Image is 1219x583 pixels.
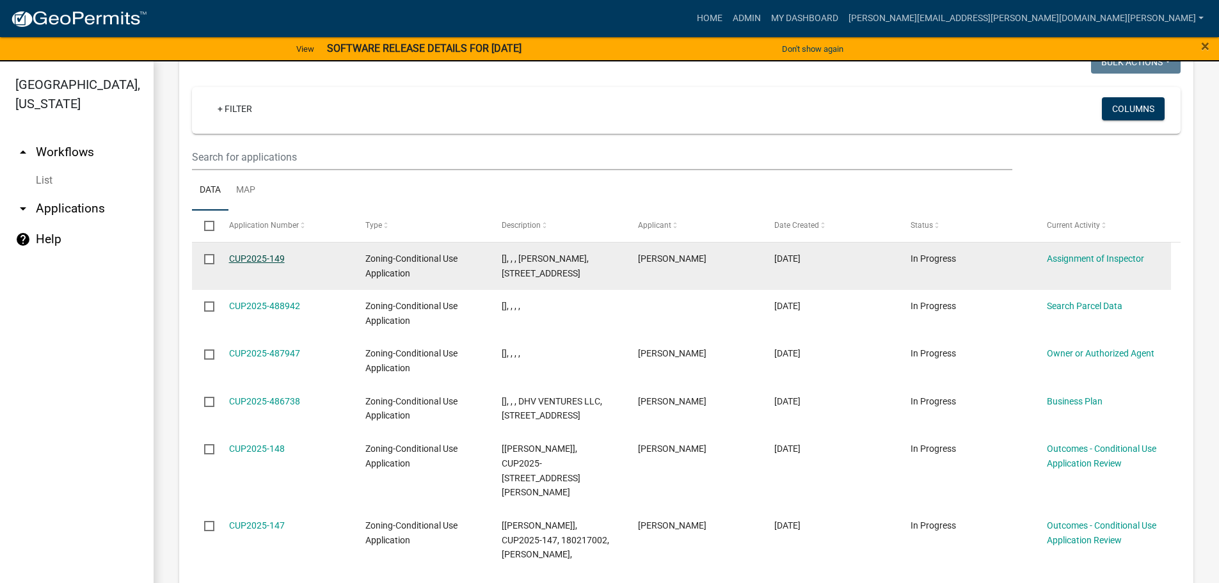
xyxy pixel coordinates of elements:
[1201,37,1209,55] span: ×
[15,232,31,247] i: help
[774,253,801,264] span: 10/07/2025
[365,520,458,545] span: Zoning-Conditional Use Application
[228,170,263,211] a: Map
[1047,348,1154,358] a: Owner or Authorized Agent
[774,520,801,531] span: 09/19/2025
[911,221,933,230] span: Status
[502,348,520,358] span: [], , , ,
[728,6,766,31] a: Admin
[1047,396,1103,406] a: Business Plan
[1047,443,1156,468] a: Outcomes - Conditional Use Application Review
[638,221,671,230] span: Applicant
[1102,97,1165,120] button: Columns
[291,38,319,60] a: View
[502,221,541,230] span: Description
[1047,253,1144,264] a: Assignment of Inspector
[911,520,956,531] span: In Progress
[365,253,458,278] span: Zoning-Conditional Use Application
[911,253,956,264] span: In Progress
[626,211,762,241] datatable-header-cell: Applicant
[353,211,489,241] datatable-header-cell: Type
[766,6,843,31] a: My Dashboard
[502,396,602,421] span: [], , , DHV VENTURES LLC, 28774 State Highway 34, Detroit Lakes, MN 56501
[365,443,458,468] span: Zoning-Conditional Use Application
[843,6,1209,31] a: [PERSON_NAME][EMAIL_ADDRESS][PERSON_NAME][DOMAIN_NAME][PERSON_NAME]
[911,301,956,311] span: In Progress
[638,520,706,531] span: Nick
[365,221,382,230] span: Type
[502,253,589,278] span: [], , , GREG PORTER, 38325 CO HWY 35
[774,221,819,230] span: Date Created
[774,301,801,311] span: 10/07/2025
[762,211,898,241] datatable-header-cell: Date Created
[1035,211,1171,241] datatable-header-cell: Current Activity
[365,301,458,326] span: Zoning-Conditional Use Application
[774,443,801,454] span: 09/29/2025
[216,211,353,241] datatable-header-cell: Application Number
[638,348,706,358] span: Nick
[327,42,522,54] strong: SOFTWARE RELEASE DETAILS FOR [DATE]
[638,396,706,406] span: Dave
[15,201,31,216] i: arrow_drop_down
[1047,301,1122,311] a: Search Parcel Data
[774,396,801,406] span: 10/01/2025
[490,211,626,241] datatable-header-cell: Description
[207,97,262,120] a: + Filter
[229,520,285,531] a: CUP2025-147
[502,443,580,497] span: [Nicole Bradbury], CUP2025-148, 200527001, DEVON GREEN, 38173 CO HWY 34
[1201,38,1209,54] button: Close
[774,348,801,358] span: 10/04/2025
[502,520,609,560] span: [Nicole Bradbury], CUP2025-147, 180217002, JASON ASKELSON,
[192,144,1012,170] input: Search for applications
[365,396,458,421] span: Zoning-Conditional Use Application
[911,348,956,358] span: In Progress
[229,443,285,454] a: CUP2025-148
[229,221,299,230] span: Application Number
[638,253,706,264] span: Beth Porter
[911,396,956,406] span: In Progress
[15,145,31,160] i: arrow_drop_up
[1047,520,1156,545] a: Outcomes - Conditional Use Application Review
[229,348,300,358] a: CUP2025-487947
[1091,51,1181,74] button: Bulk Actions
[911,443,956,454] span: In Progress
[192,170,228,211] a: Data
[365,348,458,373] span: Zoning-Conditional Use Application
[1047,221,1100,230] span: Current Activity
[502,301,520,311] span: [], , , ,
[229,301,300,311] a: CUP2025-488942
[638,443,706,454] span: Cody Vargason
[777,38,849,60] button: Don't show again
[229,396,300,406] a: CUP2025-486738
[229,253,285,264] a: CUP2025-149
[692,6,728,31] a: Home
[898,211,1035,241] datatable-header-cell: Status
[192,211,216,241] datatable-header-cell: Select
